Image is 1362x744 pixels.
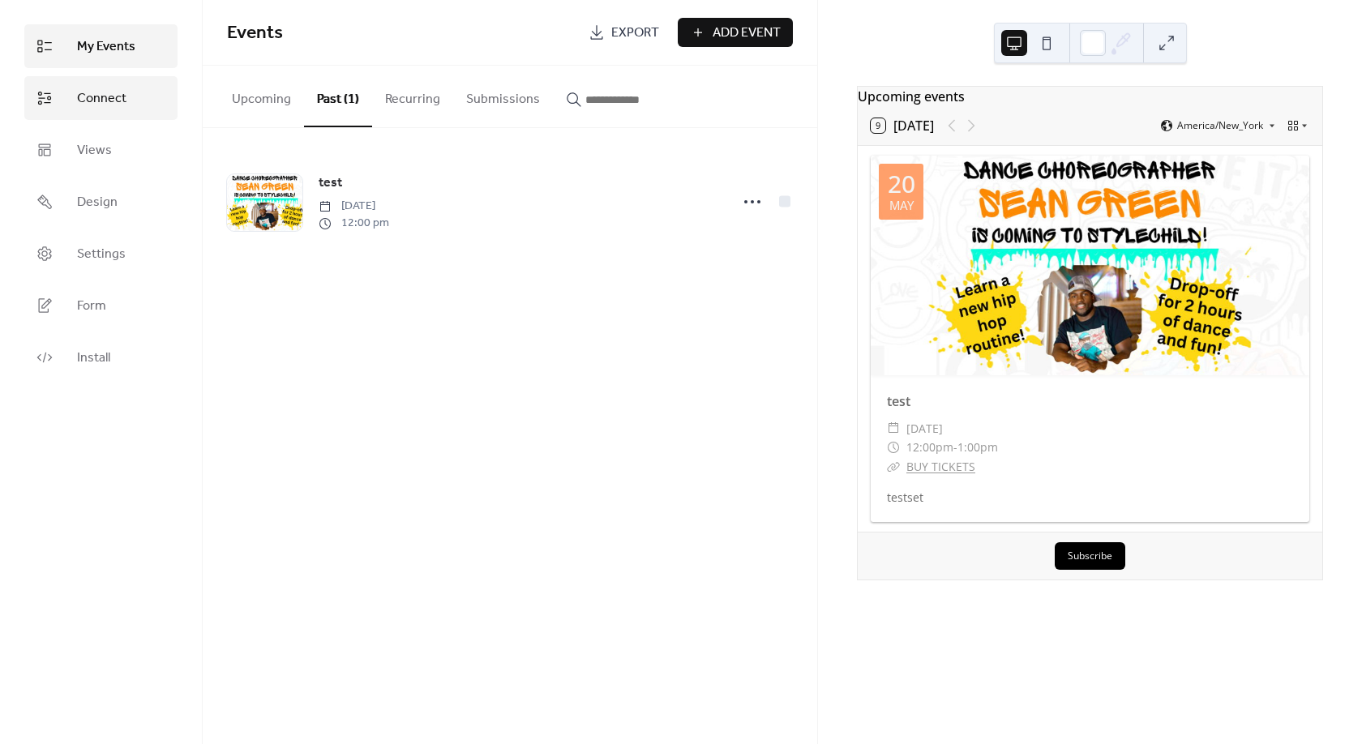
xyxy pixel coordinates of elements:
[576,18,671,47] a: Export
[24,76,178,120] a: Connect
[319,198,389,215] span: [DATE]
[24,232,178,276] a: Settings
[678,18,793,47] button: Add Event
[24,336,178,379] a: Install
[77,89,126,109] span: Connect
[219,66,304,126] button: Upcoming
[871,489,1309,506] div: testset
[77,348,110,368] span: Install
[865,114,940,137] button: 9[DATE]
[319,173,342,193] span: test
[372,66,453,126] button: Recurring
[319,215,389,232] span: 12:00 pm
[24,128,178,172] a: Views
[77,37,135,57] span: My Events
[888,172,915,196] div: 20
[24,180,178,224] a: Design
[906,459,975,474] a: BUY TICKETS
[858,87,1322,106] div: Upcoming events
[1177,121,1263,130] span: America/New_York
[304,66,372,127] button: Past (1)
[77,141,112,160] span: Views
[887,419,900,438] div: ​
[713,24,781,43] span: Add Event
[453,66,553,126] button: Submissions
[906,419,943,438] span: [DATE]
[24,24,178,68] a: My Events
[611,24,659,43] span: Export
[887,392,910,410] a: test
[24,284,178,327] a: Form
[1055,542,1125,570] button: Subscribe
[887,438,900,457] div: ​
[906,438,953,457] span: 12:00pm
[77,193,118,212] span: Design
[887,457,900,477] div: ​
[889,199,914,212] div: May
[77,297,106,316] span: Form
[953,438,957,457] span: -
[77,245,126,264] span: Settings
[227,15,283,51] span: Events
[957,438,998,457] span: 1:00pm
[319,173,342,194] a: test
